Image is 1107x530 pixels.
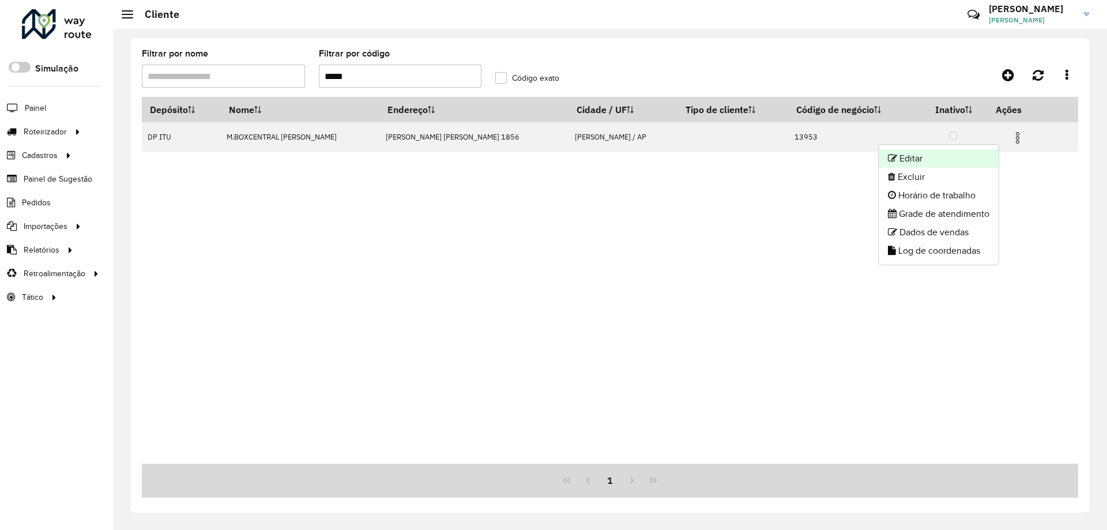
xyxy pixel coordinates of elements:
[879,168,999,186] li: Excluir
[319,47,390,61] label: Filtrar por código
[961,2,986,27] a: Contato Rápido
[22,197,51,209] span: Pedidos
[879,186,999,205] li: Horário de trabalho
[35,62,78,76] label: Simulação
[22,149,58,161] span: Cadastros
[830,3,950,35] div: Críticas? Dúvidas? Elogios? Sugestões? Entre em contato conosco!
[879,149,999,168] li: Editar
[569,97,677,122] th: Cidade / UF
[677,97,789,122] th: Tipo de cliente
[24,173,92,185] span: Painel de Sugestão
[599,469,621,491] button: 1
[24,126,67,138] span: Roteirizador
[988,97,1057,122] th: Ações
[879,205,999,223] li: Grade de atendimento
[989,3,1075,14] h3: [PERSON_NAME]
[142,97,221,122] th: Depósito
[24,220,67,232] span: Importações
[789,122,919,152] td: 13953
[879,223,999,242] li: Dados de vendas
[221,122,379,152] td: M.BOXCENTRAL [PERSON_NAME]
[133,8,179,21] h2: Cliente
[22,291,43,303] span: Tático
[569,122,677,152] td: [PERSON_NAME] / AP
[25,102,46,114] span: Painel
[495,72,559,84] label: Código exato
[879,242,999,260] li: Log de coordenadas
[24,268,85,280] span: Retroalimentação
[379,122,569,152] td: [PERSON_NAME] [PERSON_NAME] 1856
[919,97,988,122] th: Inativo
[789,97,919,122] th: Código de negócio
[989,15,1075,25] span: [PERSON_NAME]
[221,97,379,122] th: Nome
[142,122,221,152] td: DP ITU
[142,47,208,61] label: Filtrar por nome
[24,244,59,256] span: Relatórios
[379,97,569,122] th: Endereço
